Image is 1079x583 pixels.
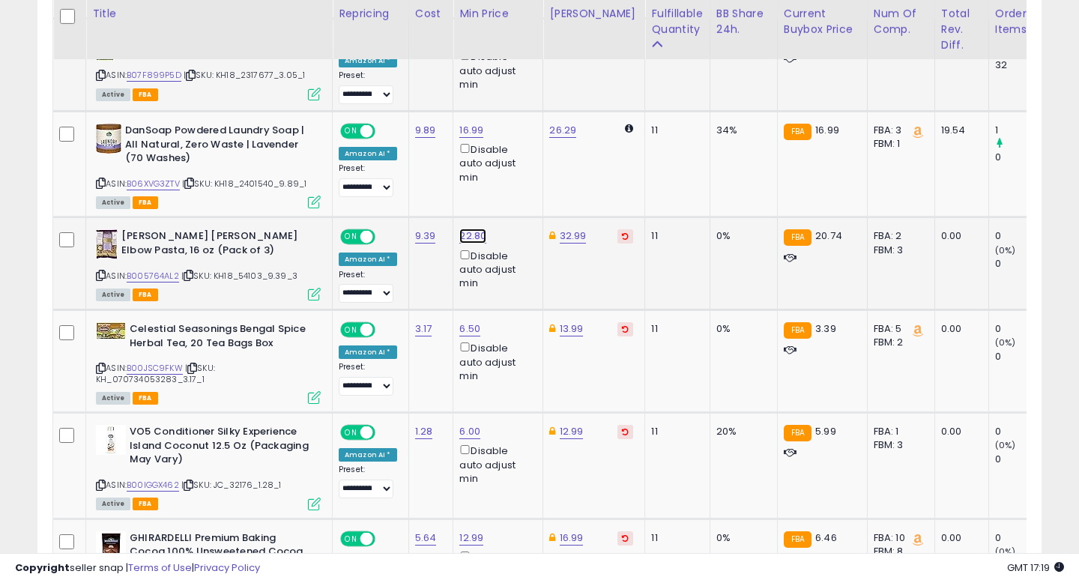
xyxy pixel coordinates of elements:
[560,229,587,244] a: 32.99
[784,229,811,246] small: FBA
[459,141,531,184] div: Disable auto adjust min
[339,147,397,160] div: Amazon AI *
[874,531,923,545] div: FBA: 10
[125,124,307,169] b: DanSoap Powdered Laundry Soap | All Natural, Zero Waste | Lavender (70 Washes)
[459,123,483,138] a: 16.99
[415,321,432,336] a: 3.17
[874,229,923,243] div: FBA: 2
[339,70,397,104] div: Preset:
[651,531,698,545] div: 11
[339,448,397,462] div: Amazon AI *
[96,196,130,209] span: All listings currently available for purchase on Amazon
[92,6,326,22] div: Title
[96,425,321,508] div: ASIN:
[342,125,360,138] span: ON
[121,229,303,261] b: [PERSON_NAME] [PERSON_NAME] Elbow Pasta, 16 oz (Pack of 3)
[96,289,130,301] span: All listings currently available for purchase on Amazon
[15,561,260,576] div: seller snap | |
[127,178,180,190] a: B06XVG3ZTV
[716,6,771,37] div: BB Share 24h.
[415,424,433,439] a: 1.28
[339,345,397,359] div: Amazon AI *
[15,561,70,575] strong: Copyright
[339,6,402,22] div: Repricing
[96,425,126,455] img: 31-g80z5BeS._SL40_.jpg
[995,453,1056,466] div: 0
[96,531,126,561] img: 41ayGsbrXFL._SL40_.jpg
[549,6,638,22] div: [PERSON_NAME]
[459,339,531,383] div: Disable auto adjust min
[874,322,923,336] div: FBA: 5
[815,229,842,243] span: 20.74
[96,229,118,259] img: 51CNY6mFuWL._SL40_.jpg
[941,322,977,336] div: 0.00
[133,88,158,101] span: FBA
[995,336,1016,348] small: (0%)
[96,322,321,402] div: ASIN:
[459,321,480,336] a: 6.50
[373,125,397,138] span: OFF
[995,58,1056,72] div: 32
[459,442,531,486] div: Disable auto adjust min
[133,498,158,510] span: FBA
[549,123,576,138] a: 26.29
[716,322,766,336] div: 0%
[815,321,836,336] span: 3.39
[415,123,436,138] a: 9.89
[651,6,703,37] div: Fulfillable Quantity
[342,231,360,244] span: ON
[995,425,1056,438] div: 0
[96,229,321,299] div: ASIN:
[130,531,312,577] b: GHIRARDELLI Premium Baking Cocoa 100% Unsweetened Cocoa Powder, 8 OZ Bag
[995,322,1056,336] div: 0
[133,289,158,301] span: FBA
[995,439,1016,451] small: (0%)
[995,124,1056,137] div: 1
[96,498,130,510] span: All listings currently available for purchase on Amazon
[373,426,397,439] span: OFF
[874,124,923,137] div: FBA: 3
[995,531,1056,545] div: 0
[342,324,360,336] span: ON
[133,392,158,405] span: FBA
[995,350,1056,363] div: 0
[128,561,192,575] a: Terms of Use
[182,178,306,190] span: | SKU: KH18_2401540_9.89_1
[995,151,1056,164] div: 0
[133,196,158,209] span: FBA
[339,253,397,266] div: Amazon AI *
[96,124,121,154] img: 51o5AhijiEL._SL40_.jpg
[130,425,312,471] b: VO5 Conditioner Silky Experience Island Coconut 12.5 Oz (Packaging May Vary)
[459,48,531,91] div: Disable auto adjust min
[995,257,1056,271] div: 0
[784,322,811,339] small: FBA
[995,6,1050,37] div: Ordered Items
[96,322,126,339] img: 51MlrMgkndL._SL40_.jpg
[339,465,397,498] div: Preset:
[651,322,698,336] div: 11
[181,479,282,491] span: | SKU: JC_32176_1.28_1
[339,270,397,303] div: Preset:
[415,531,437,546] a: 5.64
[784,6,861,37] div: Current Buybox Price
[96,31,321,99] div: ASIN:
[339,362,397,396] div: Preset:
[784,531,811,548] small: FBA
[127,362,183,375] a: B00JSC9FKW
[716,124,766,137] div: 34%
[651,229,698,243] div: 11
[995,229,1056,243] div: 0
[181,270,297,282] span: | SKU: KH18_54103_9.39_3
[373,231,397,244] span: OFF
[339,54,397,67] div: Amazon AI *
[874,6,928,37] div: Num of Comp.
[716,531,766,545] div: 0%
[1007,561,1064,575] span: 2025-10-8 17:19 GMT
[874,425,923,438] div: FBA: 1
[342,426,360,439] span: ON
[96,88,130,101] span: All listings currently available for purchase on Amazon
[127,479,179,492] a: B00IGGX462
[459,531,483,546] a: 12.99
[459,247,531,291] div: Disable auto adjust min
[184,69,305,81] span: | SKU: KH18_2317677_3.05_1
